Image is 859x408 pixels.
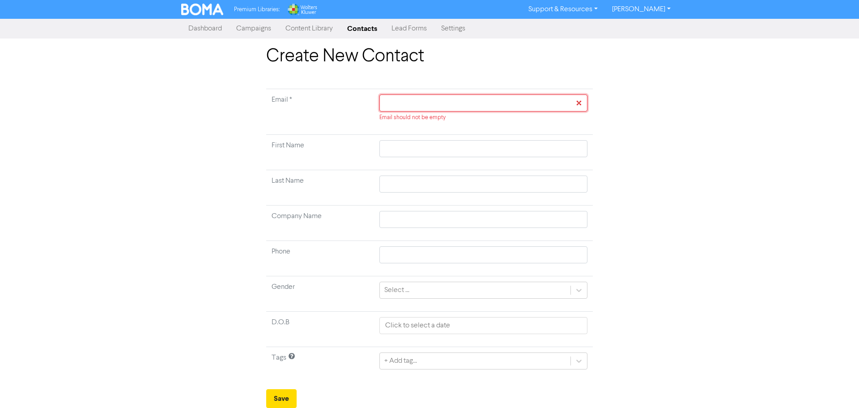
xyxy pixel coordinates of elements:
td: Last Name [266,170,374,206]
a: Content Library [278,20,340,38]
div: Email should not be empty [379,113,587,122]
div: + Add tag... [384,356,417,366]
a: [PERSON_NAME] [605,2,678,17]
td: Company Name [266,206,374,241]
td: Phone [266,241,374,276]
td: D.O.B [266,312,374,347]
h1: Create New Contact [266,46,593,67]
button: Save [266,389,297,408]
td: First Name [266,135,374,170]
a: Lead Forms [384,20,434,38]
td: Gender [266,276,374,312]
span: Premium Libraries: [234,7,280,13]
div: Select ... [384,285,409,296]
a: Contacts [340,20,384,38]
img: BOMA Logo [181,4,223,15]
td: Required [266,89,374,135]
a: Campaigns [229,20,278,38]
td: Tags [266,347,374,382]
input: Click to select a date [379,317,587,334]
a: Settings [434,20,472,38]
img: Wolters Kluwer [287,4,317,15]
a: Support & Resources [521,2,605,17]
a: Dashboard [181,20,229,38]
iframe: Chat Widget [814,365,859,408]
